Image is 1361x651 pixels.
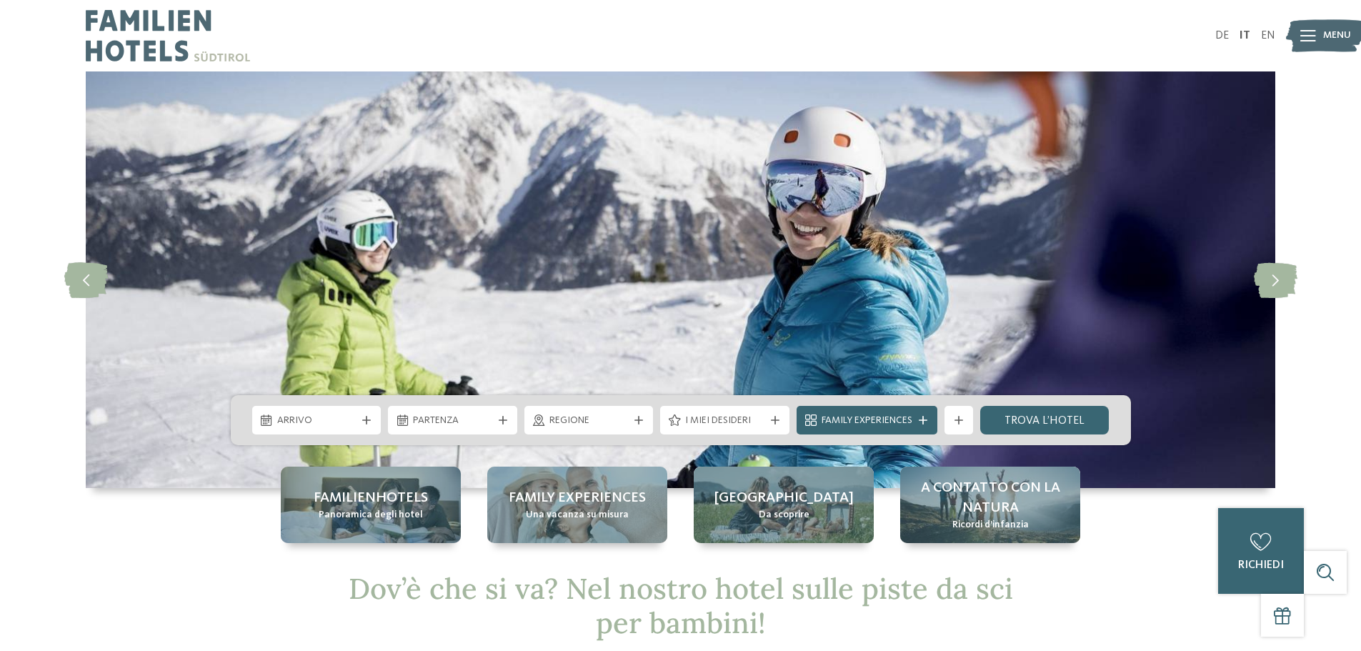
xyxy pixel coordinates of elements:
span: Menu [1323,29,1351,43]
a: Hotel sulle piste da sci per bambini: divertimento senza confini Familienhotels Panoramica degli ... [281,467,461,543]
span: I miei desideri [685,414,764,428]
span: Arrivo [277,414,357,428]
a: trova l’hotel [980,406,1110,434]
a: richiedi [1218,508,1304,594]
span: Panoramica degli hotel [319,508,423,522]
span: Partenza [413,414,492,428]
a: Hotel sulle piste da sci per bambini: divertimento senza confini A contatto con la natura Ricordi... [900,467,1080,543]
a: Hotel sulle piste da sci per bambini: divertimento senza confini [GEOGRAPHIC_DATA] Da scoprire [694,467,874,543]
span: Regione [549,414,629,428]
span: Una vacanza su misura [526,508,629,522]
img: Hotel sulle piste da sci per bambini: divertimento senza confini [86,71,1275,488]
a: EN [1261,30,1275,41]
span: richiedi [1238,560,1284,571]
span: A contatto con la natura [914,478,1066,518]
span: Ricordi d’infanzia [952,518,1029,532]
a: IT [1240,30,1250,41]
span: Familienhotels [314,488,428,508]
span: Family Experiences [822,414,912,428]
a: DE [1215,30,1229,41]
a: Hotel sulle piste da sci per bambini: divertimento senza confini Family experiences Una vacanza s... [487,467,667,543]
span: Da scoprire [759,508,809,522]
span: [GEOGRAPHIC_DATA] [714,488,854,508]
span: Family experiences [509,488,646,508]
span: Dov’è che si va? Nel nostro hotel sulle piste da sci per bambini! [349,570,1013,641]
